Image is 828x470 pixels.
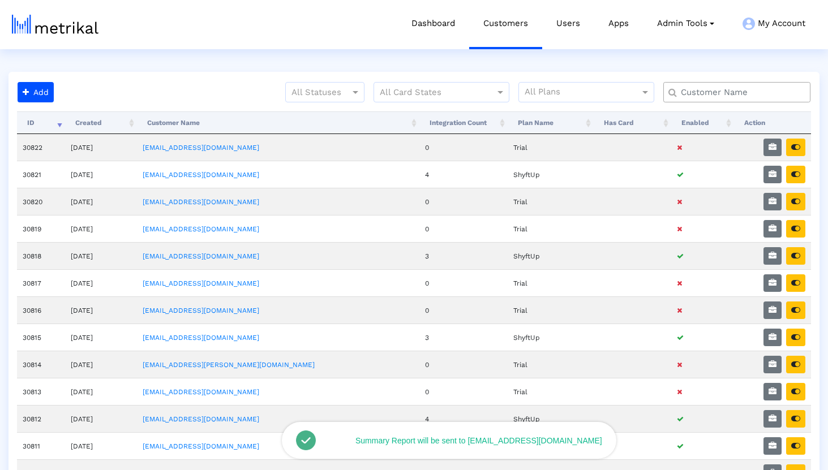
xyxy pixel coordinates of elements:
[17,161,65,188] td: 30821
[17,242,65,269] td: 30818
[508,134,594,161] td: Trial
[65,161,138,188] td: [DATE]
[65,111,138,134] th: Created: activate to sort column ascending
[65,351,138,378] td: [DATE]
[17,269,65,296] td: 30817
[344,436,602,445] div: Summary Report will be sent to [EMAIL_ADDRESS][DOMAIN_NAME]
[419,161,508,188] td: 4
[508,188,594,215] td: Trial
[143,171,259,179] a: [EMAIL_ADDRESS][DOMAIN_NAME]
[143,198,259,206] a: [EMAIL_ADDRESS][DOMAIN_NAME]
[17,296,65,324] td: 30816
[65,188,138,215] td: [DATE]
[17,188,65,215] td: 30820
[17,134,65,161] td: 30822
[17,215,65,242] td: 30819
[65,269,138,296] td: [DATE]
[508,351,594,378] td: Trial
[65,405,138,432] td: [DATE]
[137,111,419,134] th: Customer Name: activate to sort column ascending
[143,144,259,152] a: [EMAIL_ADDRESS][DOMAIN_NAME]
[419,242,508,269] td: 3
[419,405,508,432] td: 4
[143,415,259,423] a: [EMAIL_ADDRESS][DOMAIN_NAME]
[143,388,259,396] a: [EMAIL_ADDRESS][DOMAIN_NAME]
[65,215,138,242] td: [DATE]
[419,188,508,215] td: 0
[143,442,259,450] a: [EMAIL_ADDRESS][DOMAIN_NAME]
[17,405,65,432] td: 30812
[17,432,65,459] td: 30811
[525,85,642,100] input: All Plans
[743,18,755,30] img: my-account-menu-icon.png
[508,324,594,351] td: ShyftUp
[419,351,508,378] td: 0
[65,296,138,324] td: [DATE]
[734,111,811,134] th: Action
[12,15,98,34] img: metrical-logo-light.png
[143,361,315,369] a: [EMAIL_ADDRESS][PERSON_NAME][DOMAIN_NAME]
[65,324,138,351] td: [DATE]
[508,378,594,405] td: Trial
[419,269,508,296] td: 0
[671,111,734,134] th: Enabled: activate to sort column ascending
[143,225,259,233] a: [EMAIL_ADDRESS][DOMAIN_NAME]
[17,351,65,378] td: 30814
[419,378,508,405] td: 0
[143,252,259,260] a: [EMAIL_ADDRESS][DOMAIN_NAME]
[143,307,259,314] a: [EMAIL_ADDRESS][DOMAIN_NAME]
[143,334,259,342] a: [EMAIL_ADDRESS][DOMAIN_NAME]
[508,296,594,324] td: Trial
[419,215,508,242] td: 0
[17,324,65,351] td: 30815
[65,378,138,405] td: [DATE]
[419,296,508,324] td: 0
[673,87,806,98] input: Customer Name
[508,215,594,242] td: Trial
[18,82,54,102] button: Add
[65,242,138,269] td: [DATE]
[17,111,65,134] th: ID: activate to sort column ascending
[419,324,508,351] td: 3
[508,405,594,432] td: ShyftUp
[419,111,508,134] th: Integration Count: activate to sort column ascending
[508,111,594,134] th: Plan Name: activate to sort column ascending
[65,134,138,161] td: [DATE]
[594,111,671,134] th: Has Card: activate to sort column ascending
[143,279,259,287] a: [EMAIL_ADDRESS][DOMAIN_NAME]
[419,134,508,161] td: 0
[65,432,138,459] td: [DATE]
[17,378,65,405] td: 30813
[380,85,483,100] input: All Card States
[508,161,594,188] td: ShyftUp
[508,242,594,269] td: ShyftUp
[508,269,594,296] td: Trial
